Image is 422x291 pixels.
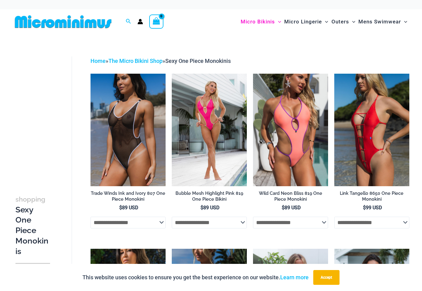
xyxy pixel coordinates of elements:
iframe: TrustedSite Certified [15,51,71,175]
a: Trade Winds Ink and Ivory 807 One Piece Monokini [91,191,166,204]
nav: Site Navigation [238,11,410,32]
span: $ [200,205,203,211]
a: Wild Card Neon Bliss 819 One Piece Monokini [253,191,328,204]
a: Bubble Mesh Highlight Pink 819 One Piece 01Bubble Mesh Highlight Pink 819 One Piece 03Bubble Mesh... [172,74,247,186]
a: Tradewinds Ink and Ivory 807 One Piece 03Tradewinds Ink and Ivory 807 One Piece 04Tradewinds Ink ... [91,74,166,186]
a: Micro BikinisMenu ToggleMenu Toggle [239,12,283,31]
bdi: 89 USD [119,205,138,211]
bdi: 99 USD [363,205,382,211]
a: Learn more [280,274,309,281]
a: Wild Card Neon Bliss 819 One Piece 04Wild Card Neon Bliss 819 One Piece 05Wild Card Neon Bliss 81... [253,74,328,186]
a: Search icon link [126,18,131,26]
span: $ [363,205,366,211]
h2: Bubble Mesh Highlight Pink 819 One Piece Bikini [172,191,247,202]
a: Bubble Mesh Highlight Pink 819 One Piece Bikini [172,191,247,204]
img: Wild Card Neon Bliss 819 One Piece 04 [253,74,328,186]
a: View Shopping Cart, empty [149,14,163,29]
h2: Link Tangello 8650 One Piece Monokini [334,191,409,202]
h2: Trade Winds Ink and Ivory 807 One Piece Monokini [91,191,166,202]
span: » » [91,58,231,64]
a: Account icon link [137,19,143,24]
a: Mens SwimwearMenu ToggleMenu Toggle [357,12,409,31]
img: Tradewinds Ink and Ivory 807 One Piece 03 [91,74,166,186]
span: shopping [15,195,45,203]
span: Micro Bikinis [241,14,275,30]
span: Micro Lingerie [284,14,322,30]
h2: Wild Card Neon Bliss 819 One Piece Monokini [253,191,328,202]
bdi: 89 USD [282,205,301,211]
span: Outers [331,14,349,30]
span: Sexy One Piece Monokinis [165,58,231,64]
img: Bubble Mesh Highlight Pink 819 One Piece 01 [172,74,247,186]
span: $ [119,205,122,211]
span: Mens Swimwear [358,14,401,30]
button: Accept [313,270,340,285]
img: MM SHOP LOGO FLAT [12,15,114,29]
p: This website uses cookies to ensure you get the best experience on our website. [82,273,309,282]
h3: Sexy One Piece Monokinis [15,194,50,257]
a: The Micro Bikini Shop [108,58,162,64]
bdi: 89 USD [200,205,219,211]
a: Link Tangello 8650 One Piece Monokini 11Link Tangello 8650 One Piece Monokini 12Link Tangello 865... [334,74,409,186]
a: OutersMenu ToggleMenu Toggle [330,12,357,31]
a: Link Tangello 8650 One Piece Monokini [334,191,409,204]
a: Home [91,58,106,64]
span: Menu Toggle [322,14,328,30]
a: Micro LingerieMenu ToggleMenu Toggle [283,12,330,31]
span: Menu Toggle [401,14,407,30]
span: $ [282,205,285,211]
img: Link Tangello 8650 One Piece Monokini 11 [334,74,409,186]
span: Menu Toggle [275,14,281,30]
span: Menu Toggle [349,14,355,30]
